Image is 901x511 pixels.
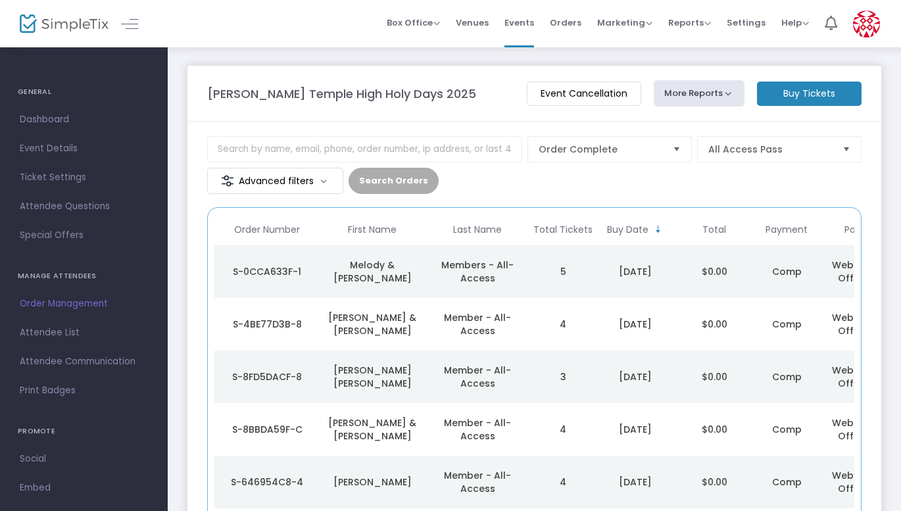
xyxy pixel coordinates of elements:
[599,318,671,331] div: 9/22/2025
[221,174,234,187] img: filter
[323,416,422,443] div: Melissa & Sohail Shayfer
[20,140,148,157] span: Event Details
[18,79,150,105] h4: GENERAL
[428,258,527,285] div: Members - All-Access
[597,16,652,29] span: Marketing
[772,265,802,278] span: Comp
[207,168,343,194] m-button: Advanced filters
[428,469,527,495] div: Member - All-Access
[530,245,596,298] td: 5
[832,469,873,495] span: Web Box Office
[766,224,808,235] span: Payment
[832,311,873,337] span: Web Box Office
[772,318,802,331] span: Comp
[348,224,397,235] span: First Name
[837,137,856,162] button: Select
[323,364,422,390] div: Robin Shaw Anderson
[218,318,316,331] div: S-4BE77D3B-8
[530,351,596,403] td: 3
[527,82,641,106] m-button: Event Cancellation
[702,224,726,235] span: Total
[530,298,596,351] td: 4
[757,82,862,106] m-button: Buy Tickets
[653,224,664,235] span: Sortable
[599,475,671,489] div: 9/22/2025
[675,245,754,298] td: $0.00
[234,224,300,235] span: Order Number
[218,475,316,489] div: S-646954C8-4
[20,198,148,215] span: Attendee Questions
[323,258,422,285] div: Melody & Kamyar Ajzachi
[428,416,527,443] div: Member - All-Access
[607,224,648,235] span: Buy Date
[530,214,596,245] th: Total Tickets
[668,16,711,29] span: Reports
[323,475,422,489] div: Brad Beckerman
[832,258,873,285] span: Web Box Office
[530,403,596,456] td: 4
[675,403,754,456] td: $0.00
[207,85,476,103] m-panel-title: [PERSON_NAME] Temple High Holy Days 2025
[387,16,440,29] span: Box Office
[218,265,316,278] div: S-0CCA633F-1
[675,298,754,351] td: $0.00
[675,456,754,508] td: $0.00
[20,169,148,186] span: Ticket Settings
[207,136,522,162] input: Search by name, email, phone, order number, ip address, or last 4 digits of card
[20,227,148,244] span: Special Offers
[599,265,671,278] div: 9/22/2025
[772,475,802,489] span: Comp
[599,423,671,436] div: 9/22/2025
[599,370,671,383] div: 9/22/2025
[539,143,662,156] span: Order Complete
[20,479,148,497] span: Embed
[428,311,527,337] div: Member - All-Access
[708,143,832,156] span: All Access Pass
[20,353,148,370] span: Attendee Communication
[727,6,766,39] span: Settings
[654,80,744,107] button: More Reports
[772,423,802,436] span: Comp
[20,324,148,341] span: Attendee List
[453,224,502,235] span: Last Name
[530,456,596,508] td: 4
[675,351,754,403] td: $0.00
[218,423,316,436] div: S-8BBDA59F-C
[504,6,534,39] span: Events
[428,364,527,390] div: Member - All-Access
[20,450,148,468] span: Social
[218,370,316,383] div: S-8FD5DACF-8
[20,295,148,312] span: Order Management
[832,364,873,390] span: Web Box Office
[772,370,802,383] span: Comp
[20,111,148,128] span: Dashboard
[668,137,686,162] button: Select
[18,418,150,445] h4: PROMOTE
[456,6,489,39] span: Venues
[18,263,150,289] h4: MANAGE ATTENDEES
[20,382,148,399] span: Print Badges
[844,224,861,235] span: PoS
[781,16,809,29] span: Help
[832,416,873,443] span: Web Box Office
[323,311,422,337] div: Renee & Jeff Nazar
[550,6,581,39] span: Orders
